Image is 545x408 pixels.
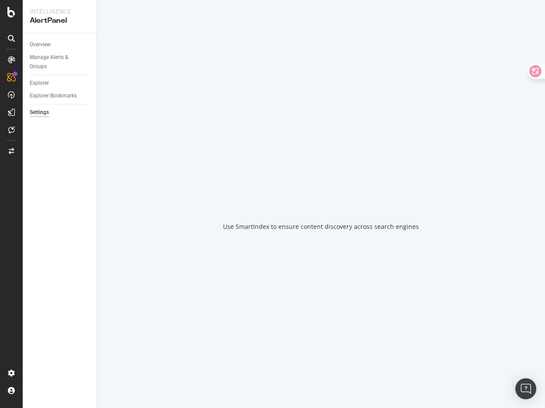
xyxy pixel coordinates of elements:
[30,79,49,88] div: Explorer
[30,91,77,100] div: Explorer Bookmarks
[30,53,82,71] div: Manage Alerts & Groups
[30,40,90,49] a: Overview
[30,7,89,16] div: Intelligence
[223,222,419,231] div: Use SmartIndex to ensure content discovery across search engines
[30,16,89,26] div: AlertPanel
[30,91,90,100] a: Explorer Bookmarks
[290,177,353,208] div: animation
[30,79,90,88] a: Explorer
[30,108,49,117] div: Settings
[30,108,90,117] a: Settings
[30,53,90,71] a: Manage Alerts & Groups
[515,378,536,399] div: Open Intercom Messenger
[30,40,51,49] div: Overview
